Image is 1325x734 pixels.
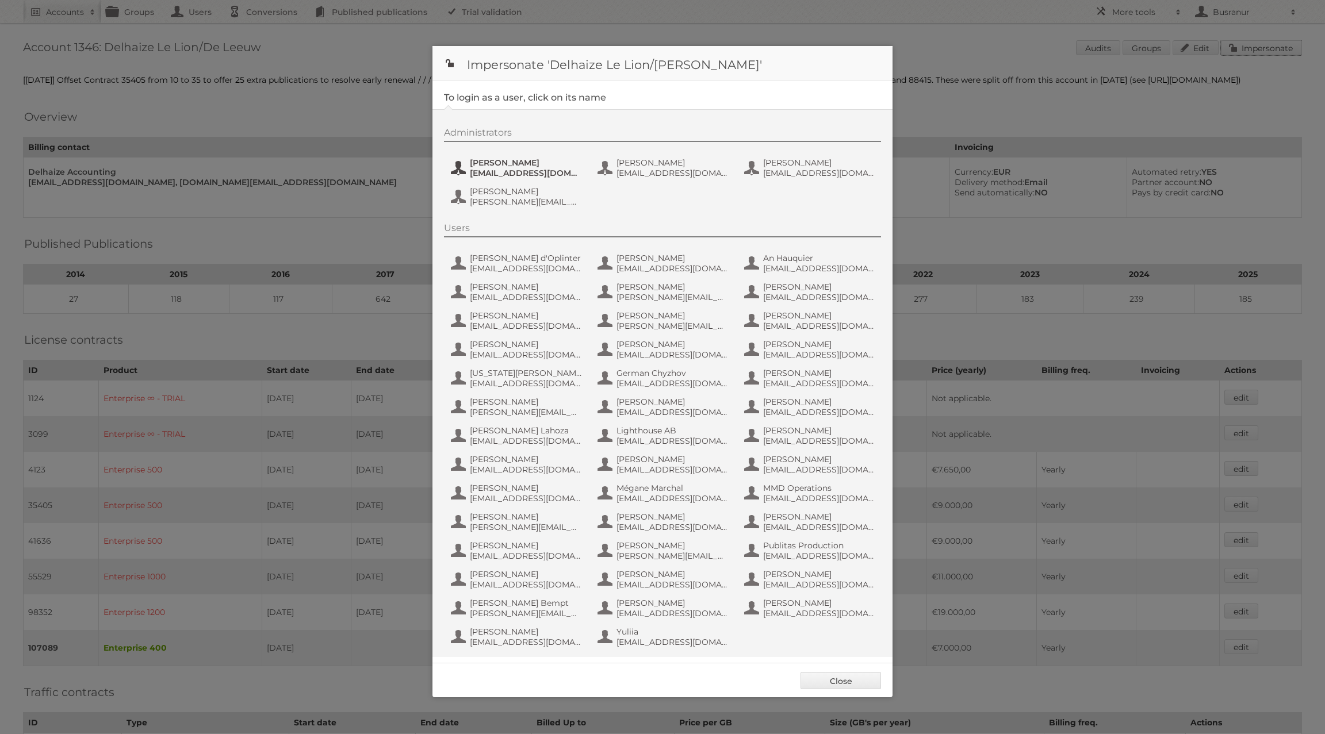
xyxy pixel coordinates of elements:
span: [PERSON_NAME][EMAIL_ADDRESS][DOMAIN_NAME] [616,292,728,302]
span: [PERSON_NAME] [470,569,581,579]
button: [PERSON_NAME] Lahoza [EMAIL_ADDRESS][DOMAIN_NAME] [450,424,585,447]
span: Publitas Production [763,540,875,551]
button: [PERSON_NAME] [EMAIL_ADDRESS][DOMAIN_NAME] [596,156,732,179]
span: [EMAIL_ADDRESS][DOMAIN_NAME] [763,493,875,504]
span: [EMAIL_ADDRESS][DOMAIN_NAME] [763,168,875,178]
span: [EMAIL_ADDRESS][DOMAIN_NAME] [470,579,581,590]
span: [EMAIL_ADDRESS][DOMAIN_NAME] [616,436,728,446]
span: [EMAIL_ADDRESS][DOMAIN_NAME] [470,292,581,302]
span: Mégane Marchal [616,483,728,493]
span: [PERSON_NAME] [470,157,581,168]
span: [PERSON_NAME] [470,512,581,522]
span: MMD Operations [763,483,875,493]
span: [EMAIL_ADDRESS][DOMAIN_NAME] [763,407,875,417]
span: [PERSON_NAME] d'Oplinter [470,253,581,263]
span: German Chyzhov [616,368,728,378]
span: [PERSON_NAME] [470,454,581,464]
span: [PERSON_NAME] [470,186,581,197]
span: [EMAIL_ADDRESS][DOMAIN_NAME] [763,321,875,331]
button: German Chyzhov [EMAIL_ADDRESS][DOMAIN_NAME] [596,367,732,390]
button: [PERSON_NAME] [EMAIL_ADDRESS][DOMAIN_NAME] [743,597,878,620]
span: [EMAIL_ADDRESS][DOMAIN_NAME] [616,378,728,389]
button: [PERSON_NAME] [EMAIL_ADDRESS][DOMAIN_NAME] [596,338,732,361]
span: [EMAIL_ADDRESS][DOMAIN_NAME] [763,551,875,561]
button: Lighthouse AB [EMAIL_ADDRESS][DOMAIN_NAME] [596,424,732,447]
span: [EMAIL_ADDRESS][DOMAIN_NAME] [616,493,728,504]
button: [PERSON_NAME] [EMAIL_ADDRESS][DOMAIN_NAME] [743,156,878,179]
span: [PERSON_NAME] Bempt [470,598,581,608]
button: [PERSON_NAME] [EMAIL_ADDRESS][DOMAIN_NAME] [743,309,878,332]
span: [EMAIL_ADDRESS][DOMAIN_NAME] [616,349,728,360]
span: [EMAIL_ADDRESS][DOMAIN_NAME] [470,436,581,446]
span: [PERSON_NAME][EMAIL_ADDRESS][DOMAIN_NAME] [470,197,581,207]
button: [PERSON_NAME] [PERSON_NAME][EMAIL_ADDRESS][DOMAIN_NAME] [596,309,732,332]
span: [PERSON_NAME][EMAIL_ADDRESS][DOMAIN_NAME] [616,551,728,561]
button: [PERSON_NAME] [EMAIL_ADDRESS][DOMAIN_NAME] [450,539,585,562]
button: [PERSON_NAME] [EMAIL_ADDRESS][DOMAIN_NAME] [743,568,878,591]
span: [EMAIL_ADDRESS][DOMAIN_NAME] [470,168,581,178]
button: [PERSON_NAME] [EMAIL_ADDRESS][DOMAIN_NAME] [743,453,878,476]
legend: To login as a user, click on its name [444,92,606,103]
span: [EMAIL_ADDRESS][DOMAIN_NAME] [470,551,581,561]
span: [PERSON_NAME] [616,397,728,407]
span: [PERSON_NAME] [763,339,875,349]
span: [PERSON_NAME] [616,569,728,579]
span: [PERSON_NAME] [763,512,875,522]
span: [PERSON_NAME] [763,310,875,321]
button: [PERSON_NAME] [PERSON_NAME][EMAIL_ADDRESS][DOMAIN_NAME] [450,185,585,208]
span: [PERSON_NAME] [763,368,875,378]
span: [EMAIL_ADDRESS][DOMAIN_NAME] [470,637,581,647]
button: MMD Operations [EMAIL_ADDRESS][DOMAIN_NAME] [743,482,878,505]
span: [PERSON_NAME] [763,569,875,579]
span: [EMAIL_ADDRESS][DOMAIN_NAME] [470,464,581,475]
button: [PERSON_NAME] [EMAIL_ADDRESS][DOMAIN_NAME] [743,280,878,303]
span: [EMAIL_ADDRESS][DOMAIN_NAME] [470,378,581,389]
span: [EMAIL_ADDRESS][DOMAIN_NAME] [763,464,875,475]
button: [PERSON_NAME] [EMAIL_ADDRESS][DOMAIN_NAME] [743,424,878,447]
span: [EMAIL_ADDRESS][DOMAIN_NAME] [616,608,728,618]
span: [PERSON_NAME] [616,540,728,551]
span: [PERSON_NAME] [763,282,875,292]
button: [PERSON_NAME] d'Oplinter [EMAIL_ADDRESS][DOMAIN_NAME] [450,252,585,275]
span: [EMAIL_ADDRESS][DOMAIN_NAME] [616,522,728,532]
span: [PERSON_NAME] [616,339,728,349]
span: [EMAIL_ADDRESS][DOMAIN_NAME] [763,263,875,274]
button: [PERSON_NAME] [EMAIL_ADDRESS][DOMAIN_NAME] [596,395,732,418]
span: [PERSON_NAME] [616,598,728,608]
span: [PERSON_NAME] Lahoza [470,425,581,436]
button: [PERSON_NAME] [EMAIL_ADDRESS][DOMAIN_NAME] [743,510,878,533]
h1: Impersonate 'Delhaize Le Lion/[PERSON_NAME]' [432,46,893,80]
button: [PERSON_NAME] [EMAIL_ADDRESS][DOMAIN_NAME] [450,156,585,179]
button: [PERSON_NAME] [EMAIL_ADDRESS][DOMAIN_NAME] [450,453,585,476]
button: Yuliia [EMAIL_ADDRESS][DOMAIN_NAME] [596,625,732,648]
button: [PERSON_NAME] [EMAIL_ADDRESS][DOMAIN_NAME] [450,280,585,303]
span: [PERSON_NAME] [470,339,581,349]
span: [EMAIL_ADDRESS][DOMAIN_NAME] [763,522,875,532]
button: [PERSON_NAME] [EMAIL_ADDRESS][DOMAIN_NAME] [596,568,732,591]
span: [PERSON_NAME] [763,454,875,464]
button: Mégane Marchal [EMAIL_ADDRESS][DOMAIN_NAME] [596,482,732,505]
div: Users [444,222,881,237]
span: [EMAIL_ADDRESS][DOMAIN_NAME] [470,321,581,331]
span: [PERSON_NAME] [616,454,728,464]
span: [PERSON_NAME] [470,310,581,321]
span: An Hauquier [763,253,875,263]
span: [EMAIL_ADDRESS][DOMAIN_NAME] [763,436,875,446]
span: [EMAIL_ADDRESS][DOMAIN_NAME] [616,579,728,590]
span: [PERSON_NAME] [470,483,581,493]
span: [PERSON_NAME] [470,397,581,407]
button: [PERSON_NAME] [EMAIL_ADDRESS][DOMAIN_NAME] [596,510,732,533]
button: [PERSON_NAME] [EMAIL_ADDRESS][DOMAIN_NAME] [450,309,585,332]
span: [EMAIL_ADDRESS][DOMAIN_NAME] [616,637,728,647]
span: [EMAIL_ADDRESS][DOMAIN_NAME] [763,292,875,302]
span: [PERSON_NAME] [616,282,728,292]
span: Yuliia [616,627,728,637]
span: [PERSON_NAME] [616,253,728,263]
span: [PERSON_NAME] [763,598,875,608]
span: [US_STATE][PERSON_NAME] [470,368,581,378]
span: [PERSON_NAME] [763,425,875,436]
span: [PERSON_NAME][EMAIL_ADDRESS][DOMAIN_NAME] [616,321,728,331]
button: [PERSON_NAME] [PERSON_NAME][EMAIL_ADDRESS][DOMAIN_NAME] [450,395,585,418]
button: [PERSON_NAME] [EMAIL_ADDRESS][DOMAIN_NAME] [450,338,585,361]
span: [PERSON_NAME] [470,540,581,551]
